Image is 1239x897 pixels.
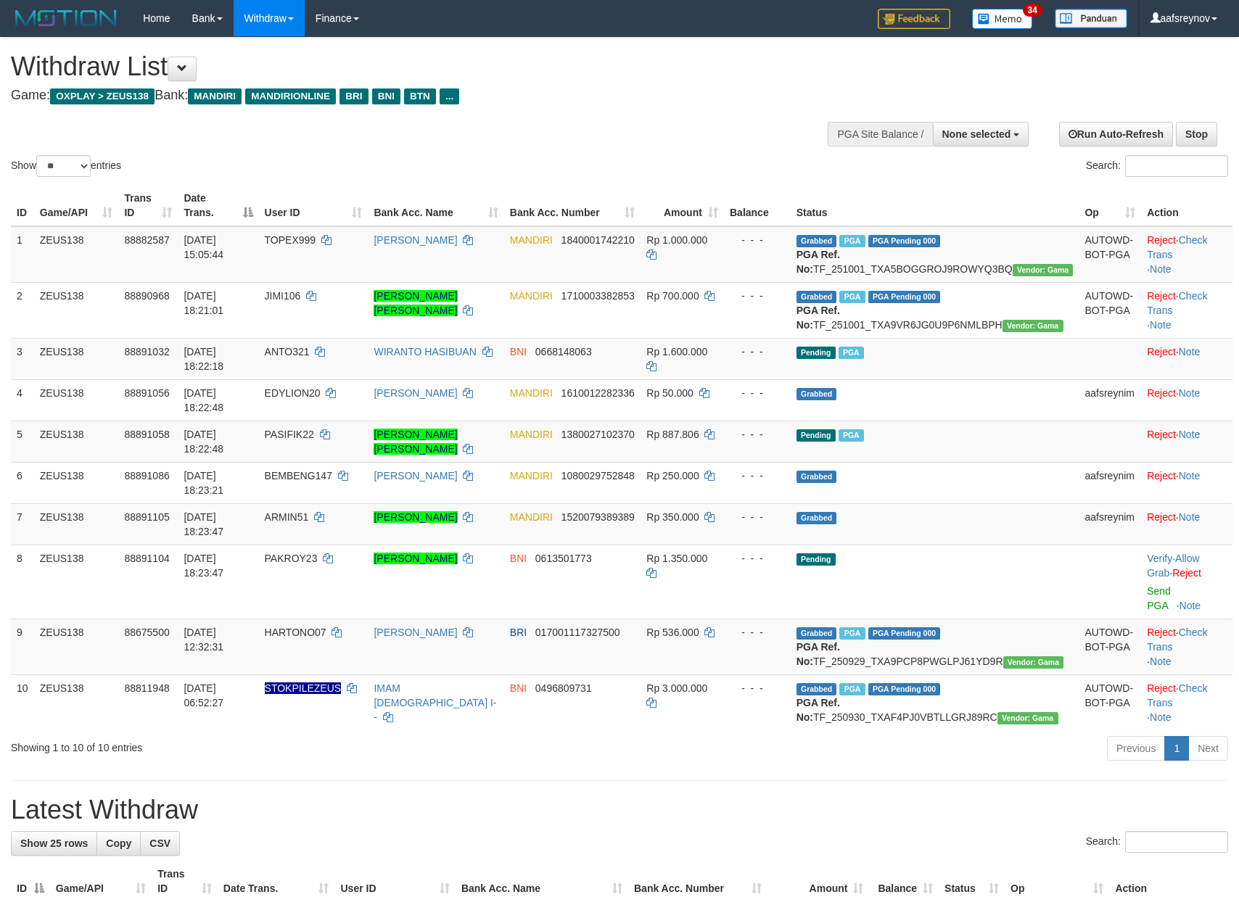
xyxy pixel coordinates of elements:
a: Next [1188,736,1228,761]
td: 1 [11,226,34,283]
span: Pending [796,553,836,566]
td: 3 [11,338,34,379]
span: HARTONO07 [265,627,326,638]
a: Stop [1176,122,1217,146]
span: OXPLAY > ZEUS138 [50,88,155,104]
span: · [1147,553,1199,579]
td: AUTOWD-BOT-PGA [1079,226,1141,283]
th: User ID: activate to sort column ascending [259,185,369,226]
span: PGA Pending [868,627,941,640]
a: [PERSON_NAME] [374,470,457,481]
td: TF_250930_TXAF4PJ0VBTLLGRJ89RC [791,674,1079,730]
a: Note [1179,429,1201,440]
span: Grabbed [796,471,837,483]
span: 88890968 [124,290,169,302]
span: Copy [106,838,131,849]
a: 1 [1164,736,1189,761]
span: BNI [372,88,400,104]
div: - - - [730,427,785,442]
td: ZEUS138 [34,545,119,619]
span: JIMI106 [265,290,301,302]
th: Game/API: activate to sort column ascending [34,185,119,226]
div: - - - [730,344,785,359]
a: Note [1180,600,1201,611]
span: [DATE] 18:21:01 [184,290,223,316]
a: Note [1150,711,1172,723]
td: 2 [11,282,34,338]
th: Status [791,185,1079,226]
a: [PERSON_NAME] [374,234,457,246]
span: Copy 1080029752848 to clipboard [561,470,635,481]
span: 88891104 [124,553,169,564]
td: 7 [11,503,34,545]
h4: Game: Bank: [11,88,812,103]
td: · · [1141,226,1232,283]
a: Allow Grab [1147,553,1199,579]
span: Copy 0668148063 to clipboard [535,346,592,357]
td: AUTOWD-BOT-PGA [1079,674,1141,730]
span: Marked by aafsreyleap [839,683,865,695]
span: Copy 0496809731 to clipboard [535,682,592,694]
th: Date Trans.: activate to sort column descending [178,185,258,226]
td: TF_251001_TXA5BOGGROJ9ROWYQ3BQ [791,226,1079,283]
div: - - - [730,625,785,640]
span: Copy 017001117327500 to clipboard [535,627,620,638]
td: 6 [11,462,34,503]
span: 88891105 [124,511,169,523]
span: MANDIRI [188,88,242,104]
a: [PERSON_NAME] [PERSON_NAME] [374,290,457,316]
span: Marked by aaftrukkakada [839,627,865,640]
a: Reject [1147,290,1176,302]
span: Rp 250.000 [646,470,699,481]
div: - - - [730,510,785,524]
span: MANDIRI [510,511,553,523]
a: [PERSON_NAME] [374,553,457,564]
a: Check Trans [1147,627,1207,653]
span: Vendor URL: https://trx31.1velocity.biz [1013,264,1074,276]
span: MANDIRI [510,234,553,246]
div: - - - [730,551,785,566]
b: PGA Ref. No: [796,249,840,275]
th: ID [11,185,34,226]
span: Rp 3.000.000 [646,682,707,694]
span: 88891056 [124,387,169,399]
span: [DATE] 12:32:31 [184,627,223,653]
span: BNI [510,553,527,564]
span: BRI [510,627,527,638]
a: Reject [1147,387,1176,399]
h1: Withdraw List [11,52,812,81]
a: Check Trans [1147,290,1207,316]
span: CSV [149,838,170,849]
span: MANDIRI [510,387,553,399]
span: 34 [1023,4,1042,17]
a: Send PGA [1147,585,1171,611]
a: Note [1150,263,1172,275]
span: Rp 700.000 [646,290,699,302]
a: Check Trans [1147,234,1207,260]
span: PGA Pending [868,683,941,695]
td: · [1141,503,1232,545]
span: ANTO321 [265,346,310,357]
span: MANDIRIONLINE [245,88,336,104]
a: Reject [1147,627,1176,638]
span: BNI [510,346,527,357]
span: BEMBENG147 [265,470,332,481]
span: 88891032 [124,346,169,357]
label: Search: [1086,831,1228,853]
a: Note [1179,387,1201,399]
td: aafsreynim [1079,379,1141,421]
span: Show 25 rows [20,838,88,849]
a: [PERSON_NAME] [PERSON_NAME] [374,429,457,455]
label: Show entries [11,155,121,177]
span: Marked by aafpengsreynich [839,347,864,359]
a: Reject [1147,346,1176,357]
span: Nama rekening ada tanda titik/strip, harap diedit [265,682,342,694]
a: Run Auto-Refresh [1059,122,1173,146]
span: [DATE] 15:05:44 [184,234,223,260]
span: Rp 1.000.000 [646,234,707,246]
span: Grabbed [796,683,837,695]
span: Copy 1710003382853 to clipboard [561,290,635,302]
span: Marked by aafsolysreylen [839,429,864,442]
span: BTN [404,88,436,104]
a: Reject [1147,682,1176,694]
